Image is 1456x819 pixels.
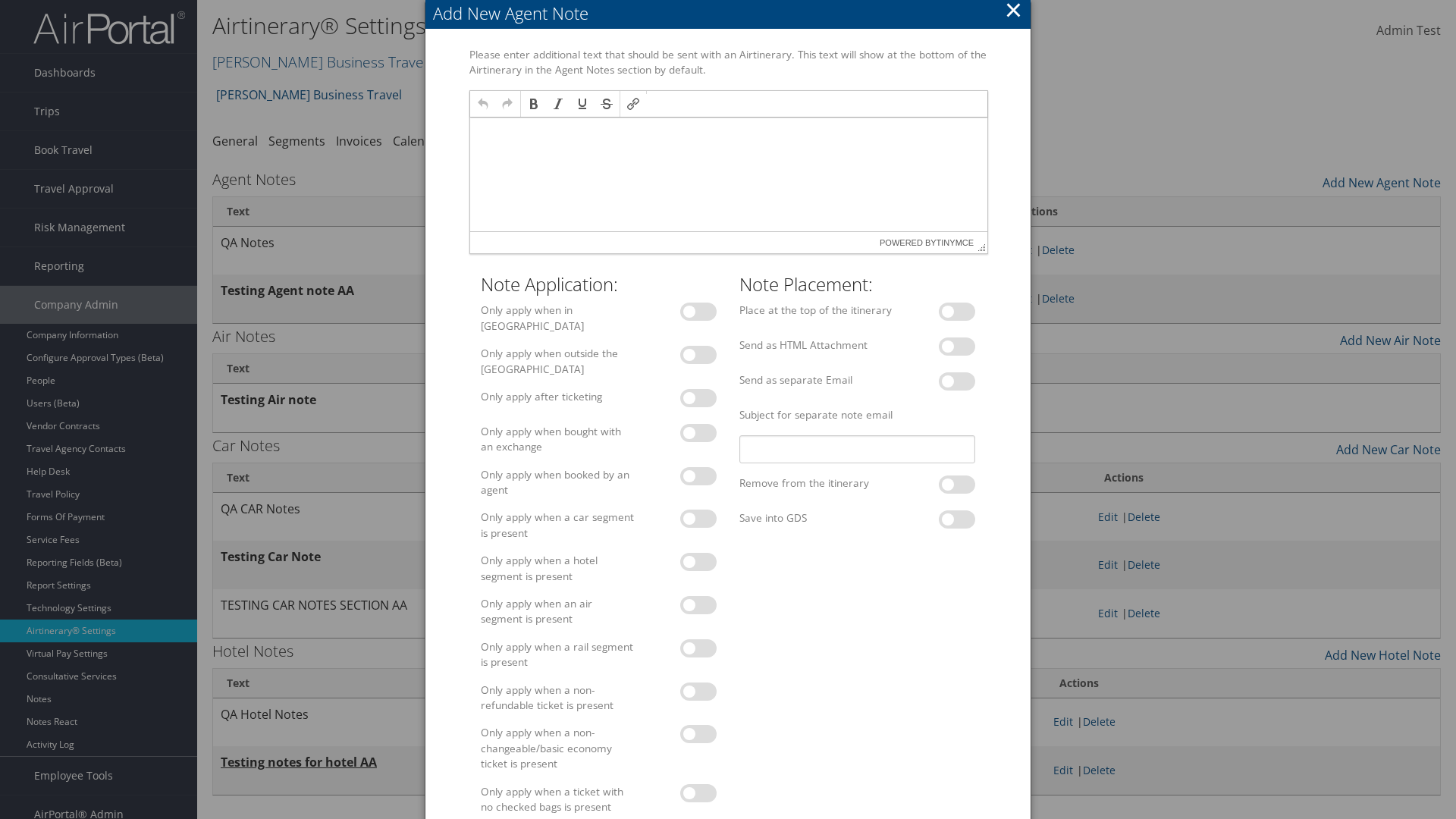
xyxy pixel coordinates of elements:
[733,372,899,388] label: Send as separate Email
[595,93,618,115] div: Strikethrough
[522,93,545,115] div: Bold
[571,93,594,115] div: Underline
[475,682,640,714] label: Only apply when a non-refundable ticket is present
[472,93,494,115] div: Undo
[475,639,640,670] label: Only apply when a rail segment is present
[739,271,975,297] h2: Note Placement:
[733,303,899,318] label: Place at the top of the itinerary
[481,271,717,297] h2: Note Application:
[475,346,640,377] label: Only apply when outside the [GEOGRAPHIC_DATA]
[470,118,987,231] iframe: Rich Text Area. Press ALT-F9 for menu. Press ALT-F10 for toolbar. Press ALT-0 for help
[733,337,899,353] label: Send as HTML Attachment
[733,510,899,526] label: Save into GDS
[475,510,640,541] label: Only apply when a car segment is present
[475,596,640,627] label: Only apply when an air segment is present
[475,725,640,771] label: Only apply when a non-changeable/basic economy ticket is present
[475,467,640,498] label: Only apply when booked by an agent
[475,389,640,404] label: Only apply after ticketing
[433,2,1031,25] div: Add New Agent Note
[475,784,640,815] label: Only apply when a ticket with no checked bags is present
[463,47,993,78] label: Please enter additional text that should be sent with an Airtinerary. This text will show at the ...
[475,424,640,455] label: Only apply when bought with an exchange
[937,238,974,247] a: tinymce
[547,93,570,115] div: Italic
[622,93,645,115] div: Insert/edit link
[475,303,640,334] label: Only apply when in [GEOGRAPHIC_DATA]
[733,475,899,491] label: Remove from the itinerary
[733,407,981,422] label: Subject for separate note email
[475,553,640,584] label: Only apply when a hotel segment is present
[880,232,974,253] span: Powered by
[496,93,519,115] div: Redo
